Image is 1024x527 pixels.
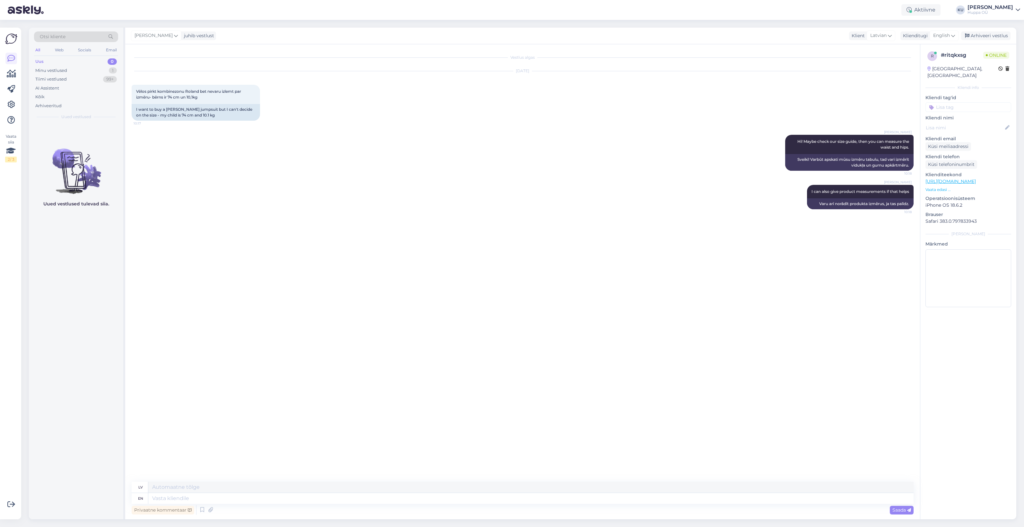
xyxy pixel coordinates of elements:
span: Vēlos pirkt kombinezonu Roland bet nevaru izlemt par izmēru- bērns ir 74 cm un 10,1kg [136,89,242,99]
p: Safari 383.0.797833943 [925,218,1011,225]
p: Brauser [925,211,1011,218]
div: Email [105,46,118,54]
div: [DATE] [132,68,914,74]
span: Online [983,52,1009,59]
span: [PERSON_NAME] [884,180,912,185]
div: juhib vestlust [181,32,214,39]
div: [PERSON_NAME] [968,5,1013,10]
div: Klient [849,32,865,39]
span: [PERSON_NAME] [884,130,912,134]
span: Latvian [870,32,887,39]
p: Klienditeekond [925,171,1011,178]
div: 1 [109,67,117,74]
p: Uued vestlused tulevad siia. [43,201,109,207]
div: [PERSON_NAME] [925,231,1011,237]
div: # ritqkxsg [941,51,983,59]
a: [PERSON_NAME]Huppa OÜ [968,5,1020,15]
div: All [34,46,41,54]
span: Otsi kliente [40,33,65,40]
div: 99+ [103,76,117,82]
span: Saada [892,507,911,513]
span: [PERSON_NAME] [135,32,173,39]
span: I can also give product measurements if that helps [811,189,909,194]
div: Tiimi vestlused [35,76,67,82]
div: 2 / 3 [5,157,17,162]
input: Lisa nimi [926,124,1004,131]
div: KU [956,5,965,14]
div: Minu vestlused [35,67,67,74]
span: Uued vestlused [61,114,91,120]
img: Askly Logo [5,33,17,45]
span: 10:18 [888,171,912,176]
a: [URL][DOMAIN_NAME] [925,178,976,184]
div: Sveiki! Varbūt apskati mūsu izmēru tabulu, tad vari izmērīt vidukļa un gurnu apkārtmēru. [785,154,914,171]
div: Vestlus algas [132,55,914,60]
div: Socials [77,46,92,54]
p: Kliendi tag'id [925,94,1011,101]
div: Aktiivne [901,4,941,16]
div: Kliendi info [925,85,1011,91]
div: AI Assistent [35,85,59,91]
input: Lisa tag [925,102,1011,112]
div: I want to buy a [PERSON_NAME] jumpsuit but I can't decide on the size - my child is 74 cm and 10.... [132,104,260,121]
span: r [931,54,934,58]
div: Klienditugi [900,32,928,39]
img: No chats [29,137,123,195]
div: Web [54,46,65,54]
div: Arhiveeri vestlus [961,31,1011,40]
div: Kõik [35,94,45,100]
p: Kliendi telefon [925,153,1011,160]
div: 0 [108,58,117,65]
div: Vaata siia [5,134,17,162]
div: Arhiveeritud [35,103,62,109]
p: Vaata edasi ... [925,187,1011,193]
div: en [138,493,143,504]
p: Kliendi email [925,135,1011,142]
div: Küsi telefoninumbrit [925,160,977,169]
div: Küsi meiliaadressi [925,142,971,151]
span: Hi! Maybe check our size guide, then you can measure the waist and hips. [797,139,910,150]
div: Varu arī norādīt produkta izmērus, ja tas palīdz. [807,198,914,209]
p: Märkmed [925,241,1011,247]
p: Operatsioonisüsteem [925,195,1011,202]
p: iPhone OS 18.6.2 [925,202,1011,209]
span: 10:17 [134,121,158,126]
div: [GEOGRAPHIC_DATA], [GEOGRAPHIC_DATA] [927,65,998,79]
div: Privaatne kommentaar [132,506,194,514]
span: English [933,32,950,39]
span: 10:18 [888,210,912,214]
p: Kliendi nimi [925,115,1011,121]
div: Uus [35,58,44,65]
div: lv [138,482,143,493]
div: Huppa OÜ [968,10,1013,15]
